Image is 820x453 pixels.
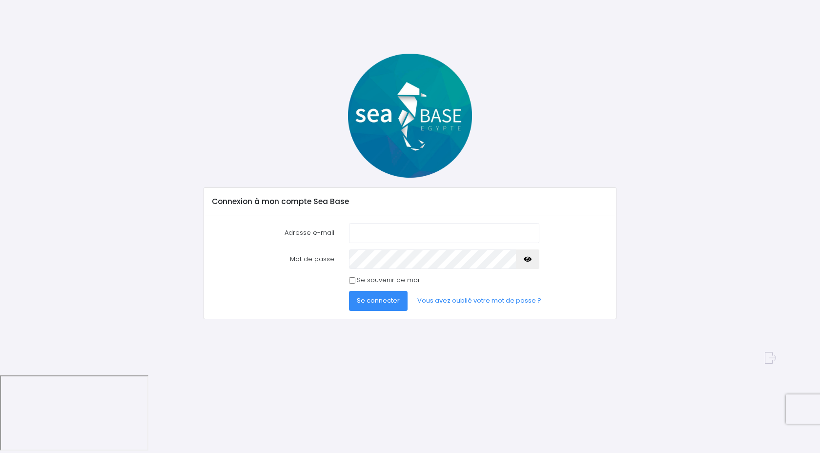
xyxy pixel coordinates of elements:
[205,249,342,269] label: Mot de passe
[205,223,342,243] label: Adresse e-mail
[349,291,408,310] button: Se connecter
[357,275,419,285] label: Se souvenir de moi
[410,291,549,310] a: Vous avez oublié votre mot de passe ?
[204,188,615,215] div: Connexion à mon compte Sea Base
[357,296,400,305] span: Se connecter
